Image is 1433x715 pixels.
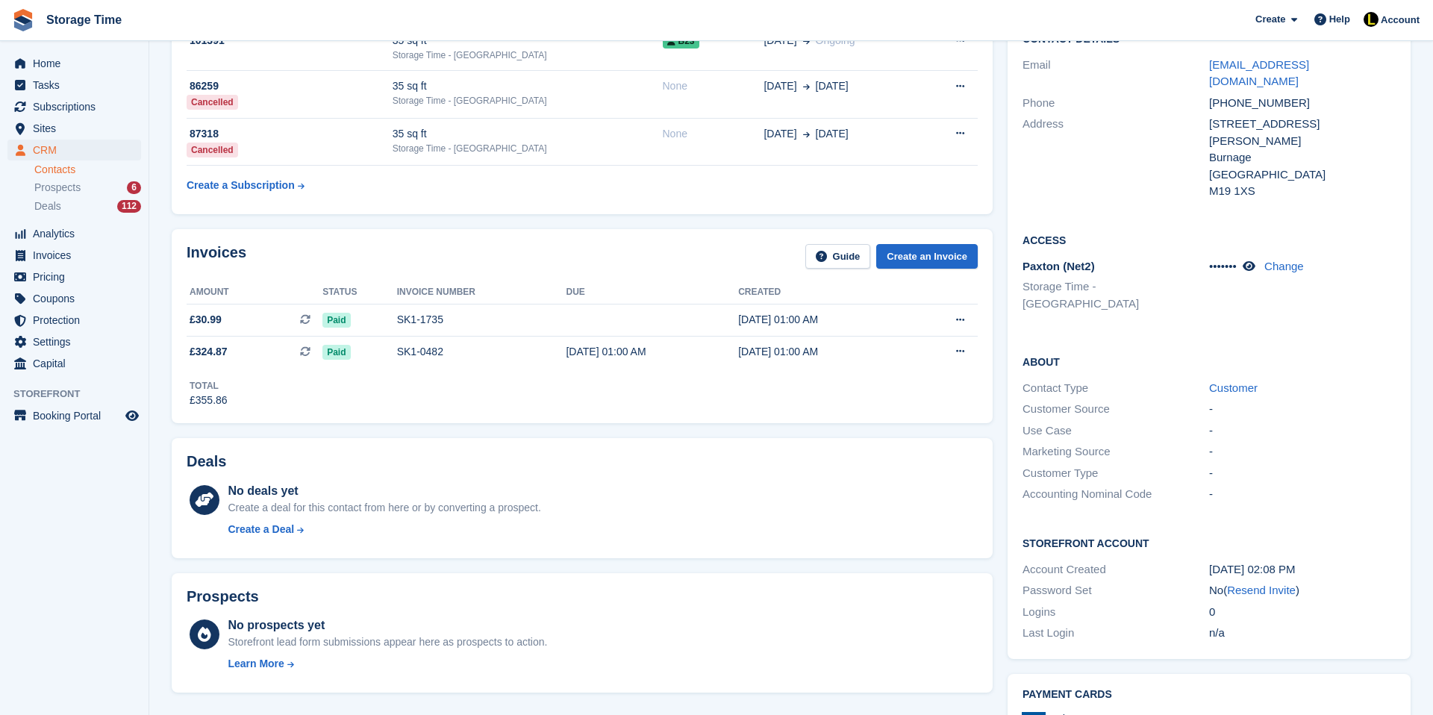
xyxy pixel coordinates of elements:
div: Total [190,379,228,393]
img: Laaibah Sarwar [1364,12,1379,27]
span: [DATE] [764,126,796,142]
span: Storefront [13,387,149,402]
div: [STREET_ADDRESS][PERSON_NAME] [1209,116,1396,149]
div: 35 sq ft [393,126,663,142]
th: Created [738,281,911,305]
span: Capital [33,353,122,374]
span: Paid [322,345,350,360]
div: 6 [127,181,141,194]
div: Phone [1023,95,1209,112]
span: Help [1329,12,1350,27]
a: Contacts [34,163,141,177]
div: Address [1023,116,1209,200]
div: [DATE] 01:00 AM [738,312,911,328]
h2: About [1023,354,1396,369]
div: 86259 [187,78,393,94]
a: Storage Time [40,7,128,32]
div: - [1209,422,1396,440]
div: Storage Time - [GEOGRAPHIC_DATA] [393,94,663,107]
span: Coupons [33,288,122,309]
div: [GEOGRAPHIC_DATA] [1209,166,1396,184]
a: menu [7,310,141,331]
span: Pricing [33,266,122,287]
div: - [1209,443,1396,460]
span: B23 [663,34,699,49]
div: Customer Source [1023,401,1209,418]
a: Create a Deal [228,522,540,537]
th: Status [322,281,397,305]
a: menu [7,140,141,160]
a: Prospects 6 [34,180,141,196]
span: [DATE] [764,33,796,49]
div: Storage Time - [GEOGRAPHIC_DATA] [393,142,663,155]
span: Deals [34,199,61,213]
a: menu [7,353,141,374]
div: Use Case [1023,422,1209,440]
span: Home [33,53,122,74]
th: Due [566,281,738,305]
h2: Payment cards [1023,689,1396,701]
a: menu [7,118,141,139]
span: ••••••• [1209,260,1237,272]
a: Change [1264,260,1304,272]
div: Customer Type [1023,465,1209,482]
span: ( ) [1223,584,1299,596]
div: 35 sq ft [393,78,663,94]
div: Create a deal for this contact from here or by converting a prospect. [228,500,540,516]
div: Email [1023,57,1209,90]
div: - [1209,465,1396,482]
a: menu [7,75,141,96]
div: Accounting Nominal Code [1023,486,1209,503]
a: Learn More [228,656,547,672]
div: Cancelled [187,95,238,110]
span: Sites [33,118,122,139]
div: Password Set [1023,582,1209,599]
th: Invoice number [397,281,566,305]
div: Last Login [1023,625,1209,642]
span: Paxton (Net2) [1023,260,1095,272]
div: Account Created [1023,561,1209,578]
div: Marketing Source [1023,443,1209,460]
div: £355.86 [190,393,228,408]
div: Learn More [228,656,284,672]
a: menu [7,266,141,287]
div: n/a [1209,625,1396,642]
span: [DATE] [816,78,849,94]
span: £324.87 [190,344,228,360]
div: M19 1XS [1209,183,1396,200]
h2: Access [1023,232,1396,247]
div: No deals yet [228,482,540,500]
th: Amount [187,281,322,305]
a: Create an Invoice [876,244,978,269]
span: Analytics [33,223,122,244]
div: Burnage [1209,149,1396,166]
span: Prospects [34,181,81,195]
h2: Storefront Account [1023,535,1396,550]
a: Create a Subscription [187,172,305,199]
a: [EMAIL_ADDRESS][DOMAIN_NAME] [1209,58,1309,88]
div: [DATE] 02:08 PM [1209,561,1396,578]
span: Settings [33,331,122,352]
a: menu [7,405,141,426]
div: - [1209,486,1396,503]
a: menu [7,245,141,266]
a: menu [7,223,141,244]
h2: Deals [187,453,226,470]
div: Logins [1023,604,1209,621]
div: None [663,78,764,94]
a: Customer [1209,381,1258,394]
span: Paid [322,313,350,328]
div: SK1-0482 [397,344,566,360]
div: 87318 [187,126,393,142]
div: [DATE] 01:00 AM [566,344,738,360]
span: Booking Portal [33,405,122,426]
div: Cancelled [187,143,238,157]
span: Protection [33,310,122,331]
h2: Prospects [187,588,259,605]
a: menu [7,96,141,117]
div: None [663,126,764,142]
div: 112 [117,200,141,213]
span: Invoices [33,245,122,266]
a: Deals 112 [34,199,141,214]
span: Account [1381,13,1420,28]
